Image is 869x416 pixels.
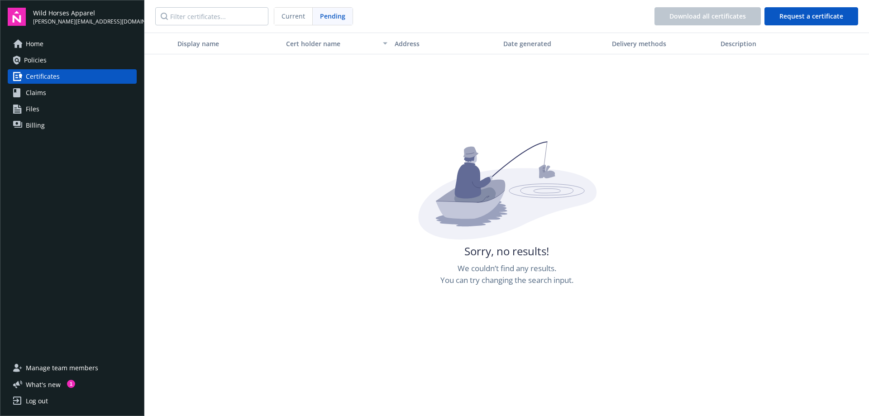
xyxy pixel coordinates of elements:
button: Date generated [500,33,608,54]
input: Filter certificates... [155,7,268,25]
button: Description [717,33,826,54]
span: We couldn’t find any results. [458,263,556,274]
span: You can try changing the search input. [440,274,573,286]
a: Home [8,37,137,51]
span: Policies [24,53,47,67]
span: Certificates [26,69,60,84]
span: Files [26,102,39,116]
a: Billing [8,118,137,133]
a: Certificates [8,69,137,84]
button: Download all certificates [654,7,761,25]
div: Cert holder name [286,39,377,48]
span: [PERSON_NAME][EMAIL_ADDRESS][DOMAIN_NAME] [33,18,137,26]
span: Manage team members [26,361,98,375]
button: Wild Horses Apparel[PERSON_NAME][EMAIL_ADDRESS][DOMAIN_NAME] [33,8,137,26]
span: Claims [26,86,46,100]
div: Date generated [503,39,605,48]
span: Home [26,37,43,51]
span: Wild Horses Apparel [33,8,137,18]
div: Address [395,39,496,48]
span: Download all certificates [669,12,746,20]
button: Address [391,33,500,54]
span: Request a certificate [779,12,843,20]
div: 1 [67,380,75,388]
button: Cert holder name [282,33,391,54]
button: Request a certificate [764,7,858,25]
img: navigator-logo.svg [8,8,26,26]
span: Sorry, no results! [464,244,549,259]
span: Current [282,11,305,21]
span: Billing [26,118,45,133]
div: Description [721,39,822,48]
a: Claims [8,86,137,100]
button: Display name [174,33,282,54]
a: Manage team members [8,361,137,375]
div: Display name [177,39,279,48]
div: Delivery methods [612,39,713,48]
button: What's new1 [8,380,75,389]
a: Files [8,102,137,116]
span: Pending [320,11,345,21]
span: What ' s new [26,380,61,389]
button: Delivery methods [608,33,717,54]
a: Policies [8,53,137,67]
span: Pending [313,8,353,25]
div: Log out [26,394,48,408]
